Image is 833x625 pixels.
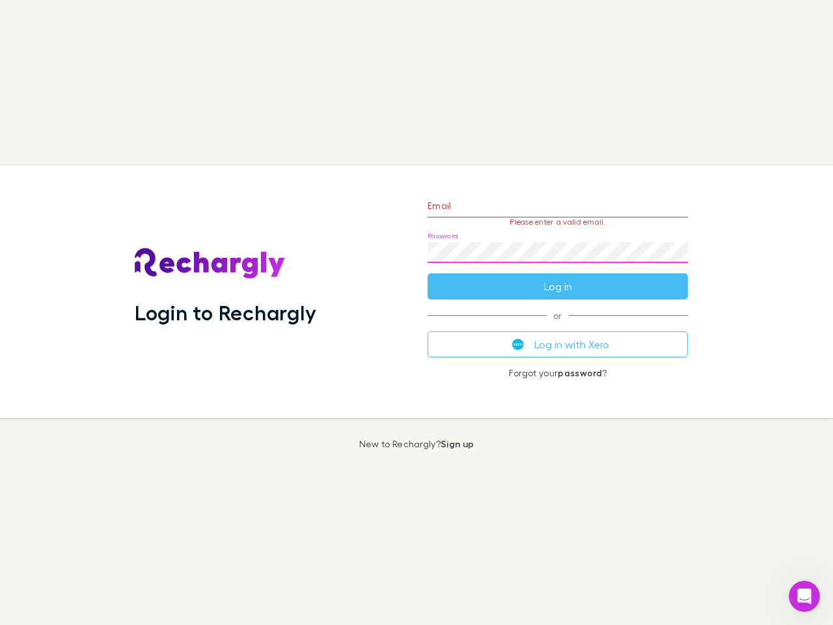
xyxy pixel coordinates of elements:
[558,367,602,378] a: password
[428,273,688,299] button: Log in
[428,331,688,357] button: Log in with Xero
[428,231,458,241] label: Password
[135,300,316,325] h1: Login to Rechargly
[428,368,688,378] p: Forgot your ?
[512,339,524,350] img: Xero's logo
[135,248,286,279] img: Rechargly's Logo
[789,581,820,612] iframe: Intercom live chat
[428,217,688,227] p: Please enter a valid email.
[359,439,474,449] p: New to Rechargly?
[441,438,474,449] a: Sign up
[428,315,688,316] span: or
